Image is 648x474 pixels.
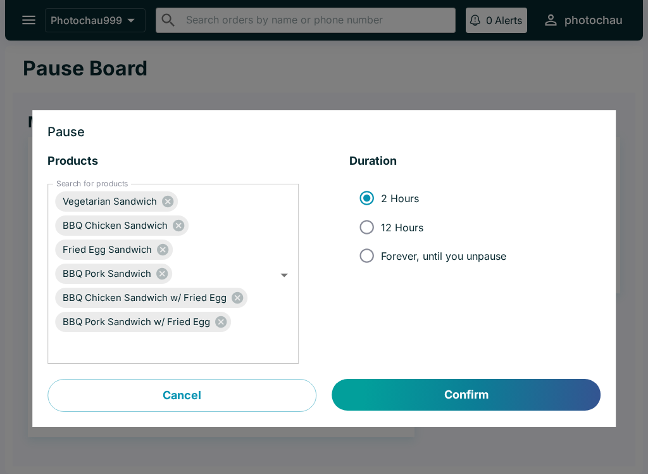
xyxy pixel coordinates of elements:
div: BBQ Chicken Sandwich [55,215,189,236]
span: BBQ Pork Sandwich w/ Fried Egg [55,315,218,330]
button: Open [275,265,294,285]
div: BBQ Chicken Sandwich w/ Fried Egg [55,288,247,308]
h5: Products [47,153,299,169]
span: Fried Egg Sandwich [55,243,159,257]
span: 12 Hours [381,221,423,234]
span: BBQ Pork Sandwich [55,267,159,281]
div: Vegetarian Sandwich [55,191,178,212]
span: 2 Hours [381,192,419,205]
span: BBQ Chicken Sandwich w/ Fried Egg [55,291,234,305]
div: BBQ Pork Sandwich w/ Fried Egg [55,312,231,332]
div: BBQ Pork Sandwich [55,264,172,284]
h3: Pause [47,125,601,138]
label: Search for products [56,178,128,189]
h5: Duration [349,153,601,169]
span: BBQ Chicken Sandwich [55,219,175,233]
button: Confirm [332,379,601,411]
span: Forever, until you unpause [381,250,506,262]
button: Cancel [47,379,316,412]
div: Fried Egg Sandwich [55,240,173,260]
span: Vegetarian Sandwich [55,195,165,209]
